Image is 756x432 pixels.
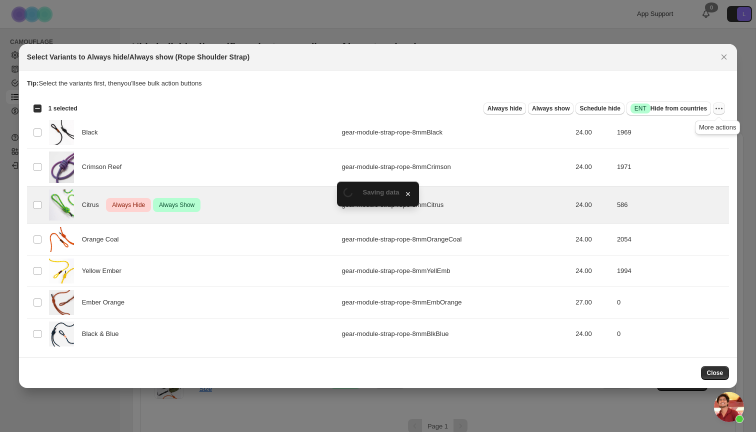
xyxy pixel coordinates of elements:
img: ropesyellow_91b87ef1-244d-405c-bca2-debfe7f8c52c.jpg [49,258,74,283]
h2: Select Variants to Always hide/Always show (Rope Shoulder Strap) [27,52,249,62]
td: 2054 [614,224,729,255]
strong: Tip: [27,79,39,87]
span: 1 selected [48,104,77,112]
td: gear-module-strap-rope-8mmBlack [339,117,573,148]
img: black_blue_rope_product_2.jpg [49,321,74,346]
td: 586 [614,186,729,224]
img: l1030301-shop.jpg [49,151,74,183]
span: Saving data [363,188,399,196]
span: Always Hide [110,199,147,211]
span: ENT [634,104,646,112]
button: Always show [528,102,573,114]
td: 1994 [614,255,729,287]
button: Schedule hide [575,102,624,114]
td: gear-module-strap-rope-8mmEmbOrange [339,287,573,318]
span: Schedule hide [579,104,620,112]
span: Black & Blue [82,329,124,339]
span: Black [82,127,103,137]
button: Close [717,50,731,64]
button: SuccessENTHide from countries [626,101,711,115]
span: Ember Orange [82,297,130,307]
img: L1080645-ShopHD-2.jpg [49,189,74,221]
img: emberorange.jpg [49,290,74,315]
td: 24.00 [572,148,614,186]
span: Always hide [487,104,522,112]
button: Close [701,366,729,380]
span: Always show [532,104,569,112]
td: gear-module-strap-rope-8mmCitrus [339,186,573,224]
td: 24.00 [572,117,614,148]
td: gear-module-strap-rope-8mmCrimson [339,148,573,186]
span: Yellow Ember [82,266,127,276]
td: 0 [614,318,729,350]
td: gear-module-strap-rope-8mmBlkBlue [339,318,573,350]
div: Open chat [714,392,744,422]
img: orange_rope.jpg [49,227,74,252]
td: 27.00 [572,287,614,318]
td: gear-module-strap-rope-8mmOrangeCoal [339,224,573,255]
td: 1971 [614,148,729,186]
span: Always Show [157,199,196,211]
span: Close [707,369,723,377]
td: 24.00 [572,224,614,255]
td: 24.00 [572,186,614,224]
span: Hide from countries [630,103,707,113]
button: Always hide [483,102,526,114]
button: More actions [713,102,725,114]
td: 0 [614,287,729,318]
p: Select the variants first, then you'll see bulk action buttons [27,78,729,88]
span: Citrus [82,200,104,210]
img: black_rope.jpg [49,120,74,145]
td: 24.00 [572,255,614,287]
td: gear-module-strap-rope-8mmYellEmb [339,255,573,287]
td: 1969 [614,117,729,148]
span: Orange Coal [82,234,124,244]
td: 24.00 [572,318,614,350]
span: Crimson Reef [82,162,127,172]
